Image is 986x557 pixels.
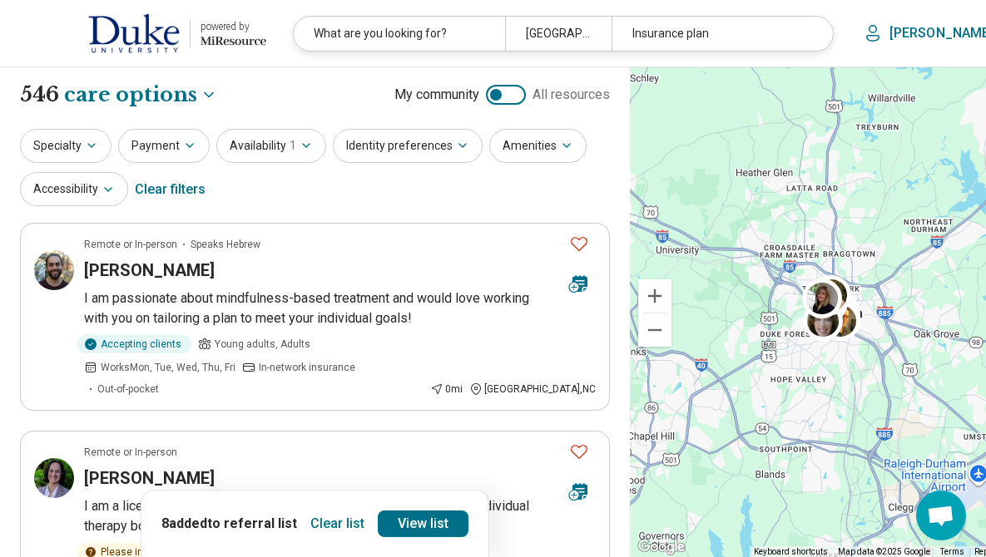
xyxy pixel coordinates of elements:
[394,85,479,105] span: My community
[562,227,596,261] button: Favorite
[84,237,177,252] p: Remote or In-person
[378,510,468,537] a: View list
[84,288,596,328] p: I am passionate about mindfulness-based treatment and would love working with you on tailoring a ...
[191,237,260,252] span: Speaks Hebrew
[118,129,210,163] button: Payment
[562,435,596,469] button: Favorite
[101,360,235,375] span: Works Mon, Tue, Wed, Thu, Fri
[612,17,823,51] div: Insurance plan
[294,17,505,51] div: What are you looking for?
[201,19,266,34] div: powered by
[290,137,296,155] span: 1
[505,17,611,51] div: [GEOGRAPHIC_DATA], [GEOGRAPHIC_DATA]
[216,129,326,163] button: Availability1
[20,172,128,206] button: Accessibility
[940,547,964,556] a: Terms (opens in new tab)
[638,279,671,313] button: Zoom in
[64,81,197,109] span: care options
[88,13,180,53] img: Duke University
[333,129,483,163] button: Identity preferences
[20,129,111,163] button: Specialty
[84,496,596,536] p: I am a licensed [MEDICAL_DATA] in [GEOGRAPHIC_DATA] offering individual therapy both in-person an...
[916,490,966,540] div: Open chat
[207,515,297,531] span: to referral list
[533,85,610,105] span: All resources
[489,129,587,163] button: Amenities
[84,466,215,490] h3: [PERSON_NAME]
[638,313,671,347] button: Zoom out
[97,382,159,397] span: Out-of-pocket
[64,81,217,109] button: Care options
[259,360,355,375] span: In-network insurance
[77,335,191,353] div: Accepting clients
[27,13,266,53] a: Duke Universitypowered by
[469,382,596,397] div: [GEOGRAPHIC_DATA] , NC
[215,337,310,352] span: Young adults, Adults
[20,81,217,109] h1: 546
[161,514,297,534] p: 8 added
[304,510,371,537] button: Clear list
[135,170,206,209] div: Clear filters
[838,547,930,556] span: Map data ©2025 Google
[84,259,215,282] h3: [PERSON_NAME]
[430,382,463,397] div: 0 mi
[84,445,177,460] p: Remote or In-person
